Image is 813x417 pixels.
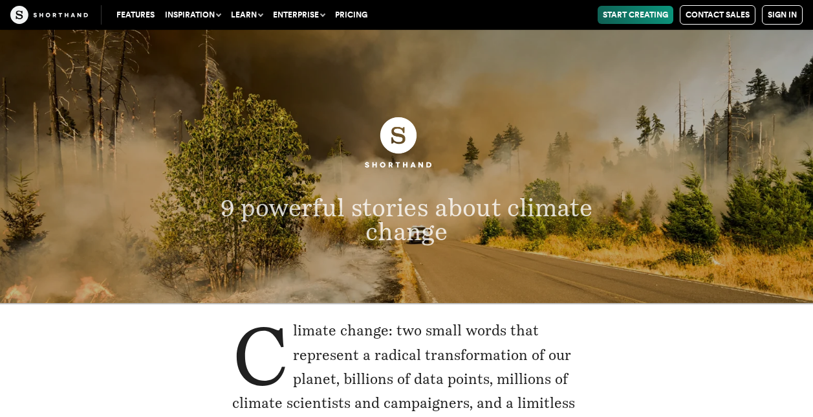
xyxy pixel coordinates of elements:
button: Inspiration [160,6,226,24]
a: Sign in [762,5,803,25]
a: Pricing [330,6,373,24]
button: Enterprise [268,6,330,24]
a: Features [111,6,160,24]
span: 9 powerful stories about climate change [221,192,592,246]
a: Start Creating [598,6,673,24]
img: The Craft [10,6,88,24]
button: Learn [226,6,268,24]
a: Contact Sales [680,5,755,25]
